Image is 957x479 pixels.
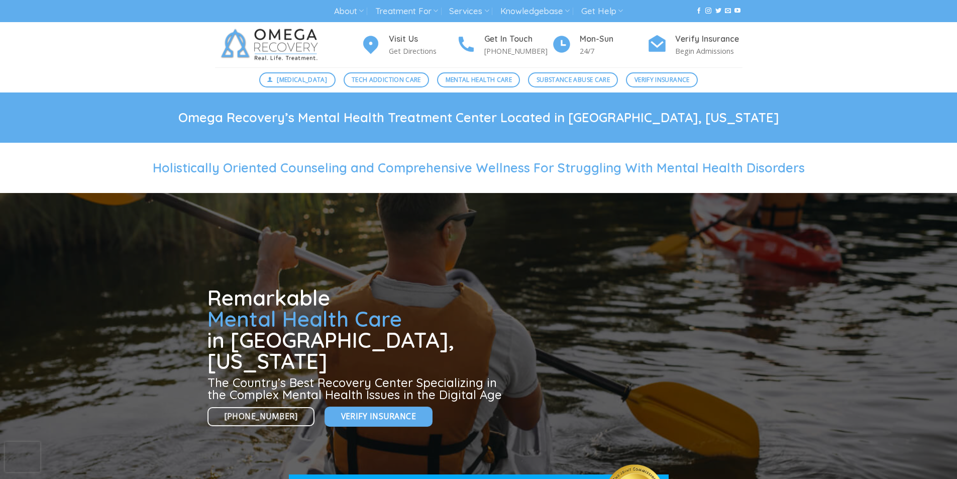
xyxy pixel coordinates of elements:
[325,407,433,426] a: Verify Insurance
[153,160,805,175] span: Holistically Oriented Counseling and Comprehensive Wellness For Struggling With Mental Health Dis...
[259,72,336,87] a: [MEDICAL_DATA]
[634,75,690,84] span: Verify Insurance
[580,33,647,46] h4: Mon-Sun
[5,442,40,472] iframe: reCAPTCHA
[705,8,711,15] a: Follow on Instagram
[500,2,570,21] a: Knowledgebase
[675,33,742,46] h4: Verify Insurance
[580,45,647,57] p: 24/7
[277,75,327,84] span: [MEDICAL_DATA]
[207,306,402,332] span: Mental Health Care
[647,33,742,57] a: Verify Insurance Begin Admissions
[361,33,456,57] a: Visit Us Get Directions
[675,45,742,57] p: Begin Admissions
[207,288,506,372] h1: Remarkable in [GEOGRAPHIC_DATA], [US_STATE]
[626,72,698,87] a: Verify Insurance
[375,2,438,21] a: Treatment For
[215,22,328,67] img: Omega Recovery
[207,407,315,427] a: [PHONE_NUMBER]
[734,8,740,15] a: Follow on YouTube
[446,75,512,84] span: Mental Health Care
[437,72,520,87] a: Mental Health Care
[581,2,623,21] a: Get Help
[456,33,552,57] a: Get In Touch [PHONE_NUMBER]
[528,72,618,87] a: Substance Abuse Care
[389,45,456,57] p: Get Directions
[389,33,456,46] h4: Visit Us
[449,2,489,21] a: Services
[715,8,721,15] a: Follow on Twitter
[334,2,364,21] a: About
[207,376,506,401] h3: The Country’s Best Recovery Center Specializing in the Complex Mental Health Issues in the Digita...
[352,75,421,84] span: Tech Addiction Care
[696,8,702,15] a: Follow on Facebook
[484,45,552,57] p: [PHONE_NUMBER]
[725,8,731,15] a: Send us an email
[225,410,298,423] span: [PHONE_NUMBER]
[344,72,430,87] a: Tech Addiction Care
[484,33,552,46] h4: Get In Touch
[341,410,416,423] span: Verify Insurance
[537,75,610,84] span: Substance Abuse Care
